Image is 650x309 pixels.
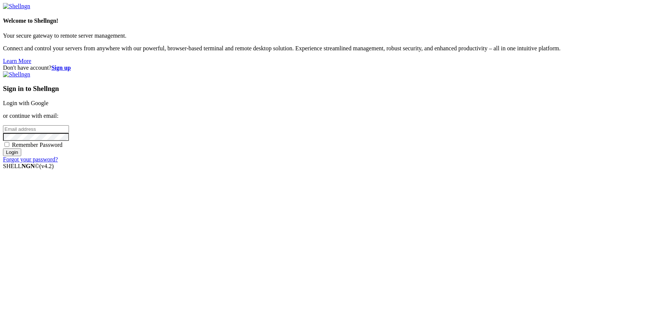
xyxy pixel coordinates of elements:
h4: Welcome to Shellngn! [3,18,647,24]
p: Connect and control your servers from anywhere with our powerful, browser-based terminal and remo... [3,45,647,52]
input: Login [3,148,21,156]
a: Sign up [51,64,71,71]
span: SHELL © [3,163,54,169]
span: Remember Password [12,142,63,148]
h3: Sign in to Shellngn [3,85,647,93]
a: Forgot your password? [3,156,58,163]
a: Login with Google [3,100,48,106]
div: Don't have account? [3,64,647,71]
a: Learn More [3,58,31,64]
b: NGN [22,163,35,169]
img: Shellngn [3,3,30,10]
p: Your secure gateway to remote server management. [3,32,647,39]
input: Remember Password [4,142,9,147]
p: or continue with email: [3,113,647,119]
img: Shellngn [3,71,30,78]
input: Email address [3,125,69,133]
span: 4.2.0 [40,163,54,169]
